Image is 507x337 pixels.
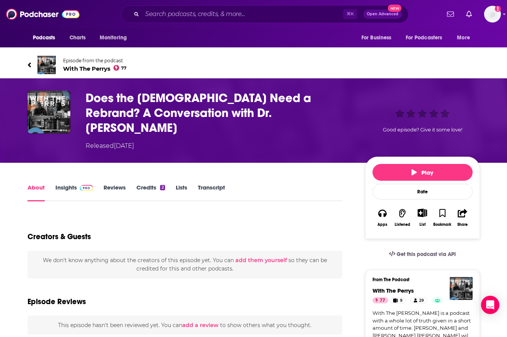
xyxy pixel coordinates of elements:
span: Get this podcast via API [397,251,456,258]
span: Good episode? Give it some love! [383,127,462,133]
a: 29 [410,297,427,303]
button: Listened [392,204,412,232]
span: For Podcasters [406,32,442,43]
button: Show profile menu [484,6,501,23]
span: New [388,5,402,12]
div: Listened [395,222,410,227]
span: Open Advanced [367,12,398,16]
div: 2 [160,185,165,190]
a: With The PerrysEpisode from the podcastWith The Perrys77 [28,56,254,74]
a: Transcript [198,184,225,201]
h3: From The Podcast [373,277,467,282]
div: List [420,222,426,227]
span: With The Perrys [63,65,127,72]
span: 77 [121,66,126,70]
button: add them yourself [235,257,287,263]
svg: Add a profile image [495,6,501,12]
a: Show notifications dropdown [463,8,475,21]
input: Search podcasts, credits, & more... [142,8,343,20]
span: This episode hasn't been reviewed yet. You can to show others what you thought. [58,322,311,329]
img: Podchaser - Follow, Share and Rate Podcasts [6,7,79,21]
a: Lists [176,184,187,201]
div: Apps [377,222,387,227]
a: About [28,184,45,201]
button: Bookmark [432,204,452,232]
a: 77 [373,297,388,303]
button: Play [373,164,473,181]
span: For Business [361,32,392,43]
a: Credits2 [136,184,165,201]
span: Charts [70,32,86,43]
span: Play [411,169,433,176]
span: ⌘ K [343,9,357,19]
span: 29 [419,297,424,305]
h3: Episode Reviews [28,297,86,306]
button: open menu [452,31,479,45]
button: open menu [356,31,401,45]
img: With The Perrys [450,277,473,300]
a: 9 [390,297,405,303]
button: Apps [373,204,392,232]
a: Get this podcast via API [383,245,462,264]
div: Rate [373,184,473,199]
button: Show More Button [415,209,430,217]
div: Released [DATE] [86,141,134,151]
button: open menu [401,31,454,45]
img: User Profile [484,6,501,23]
span: Episode from the podcast [63,58,127,63]
div: Share [457,222,468,227]
button: add a review [182,321,219,329]
div: Search podcasts, credits, & more... [121,5,408,23]
h2: Creators & Guests [28,232,91,241]
h1: Does the Church Need a Rebrand? A Conversation with Dr. Eric Mason [86,91,353,135]
div: Show More ButtonList [412,204,432,232]
span: We don't know anything about the creators of this episode yet . You can so they can be credited f... [43,257,327,272]
span: More [457,32,470,43]
span: Podcasts [33,32,55,43]
a: With The Perrys [373,287,414,294]
button: Share [452,204,472,232]
a: Reviews [104,184,126,201]
span: Monitoring [100,32,127,43]
span: Logged in as shcarlos [484,6,501,23]
button: open menu [94,31,137,45]
div: Bookmark [433,222,451,227]
button: Open AdvancedNew [363,10,402,19]
span: 9 [400,297,402,305]
a: Charts [65,31,91,45]
img: Does the Church Need a Rebrand? A Conversation with Dr. Eric Mason [28,91,70,133]
img: With The Perrys [37,56,56,74]
span: 77 [380,297,385,305]
a: InsightsPodchaser Pro [55,184,93,201]
a: Show notifications dropdown [444,8,457,21]
div: Open Intercom Messenger [481,296,499,314]
img: Podchaser Pro [80,185,93,191]
button: open menu [28,31,65,45]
